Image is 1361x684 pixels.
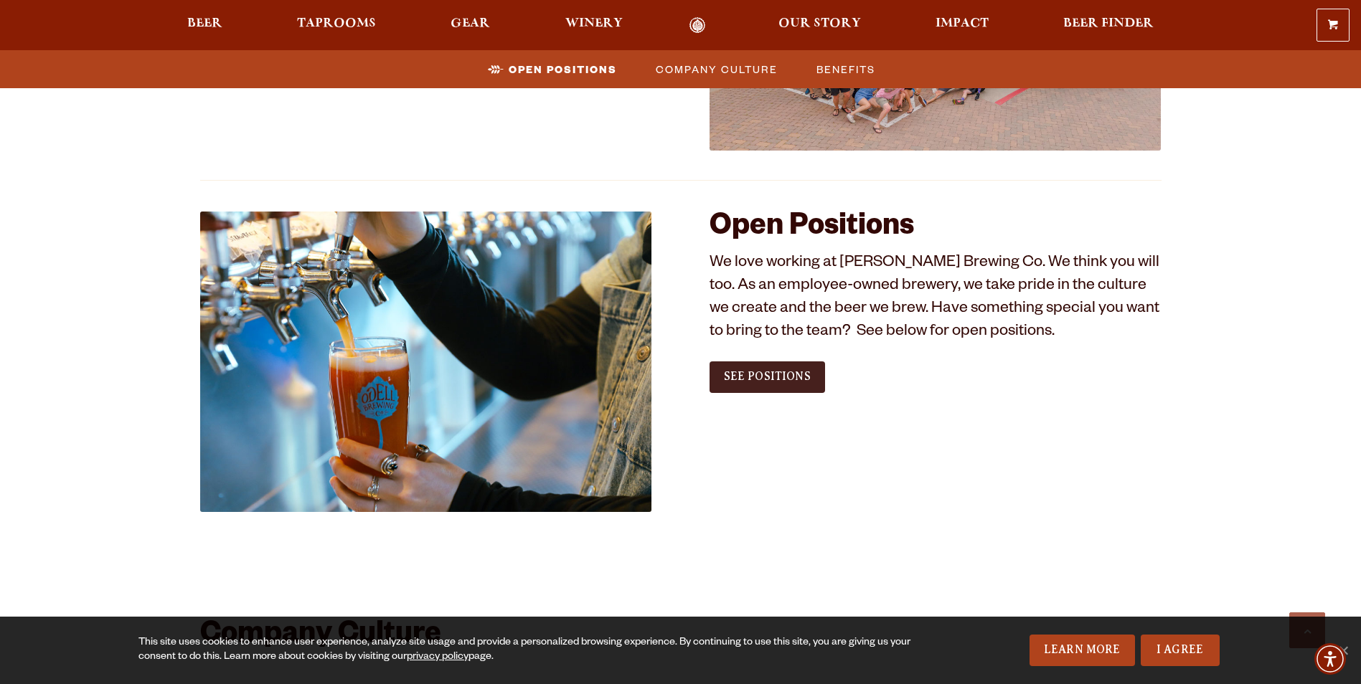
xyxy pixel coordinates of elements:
a: Odell Home [671,17,725,34]
a: Learn More [1030,635,1135,666]
img: Jobs_1 [200,212,652,512]
span: Winery [565,18,623,29]
a: Open Positions [479,59,624,80]
a: See Positions [710,361,825,393]
a: Scroll to top [1289,612,1325,648]
a: Beer Finder [1054,17,1163,34]
span: Benefits [816,59,875,80]
div: This site uses cookies to enhance user experience, analyze site usage and provide a personalized ... [138,636,912,665]
a: Taprooms [288,17,385,34]
span: Impact [936,18,989,29]
a: privacy policy [407,652,468,663]
a: Company Culture [647,59,785,80]
span: Our Story [778,18,861,29]
h2: Open Positions [710,212,1162,246]
span: Beer Finder [1063,18,1154,29]
a: I Agree [1141,635,1220,666]
span: Open Positions [509,59,617,80]
a: Winery [556,17,632,34]
span: Taprooms [297,18,376,29]
a: Impact [926,17,998,34]
a: Our Story [769,17,870,34]
span: Beer [187,18,222,29]
span: See Positions [724,370,811,383]
a: Beer [178,17,232,34]
a: Benefits [808,59,882,80]
span: Gear [451,18,490,29]
span: Company Culture [656,59,778,80]
a: Gear [441,17,499,34]
p: We love working at [PERSON_NAME] Brewing Co. We think you will too. As an employee-owned brewery,... [710,253,1162,345]
div: Accessibility Menu [1314,643,1346,675]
